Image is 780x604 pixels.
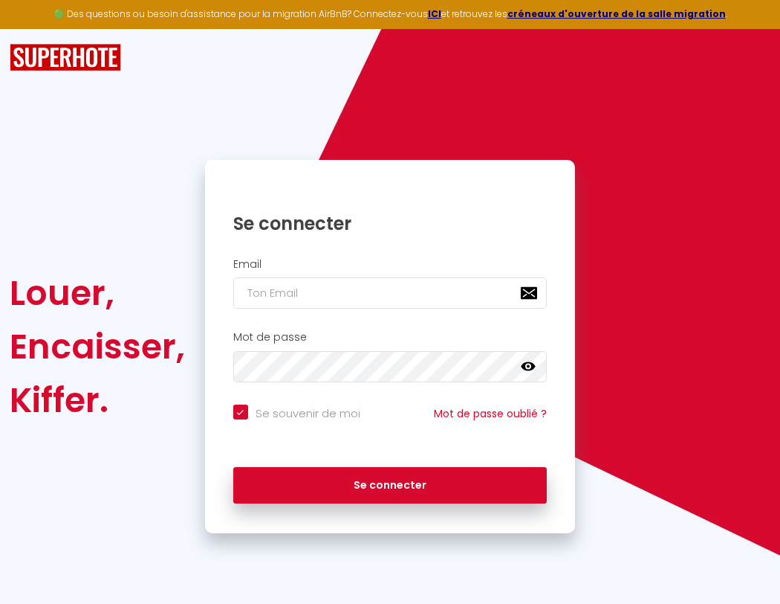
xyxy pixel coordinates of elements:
[428,7,441,20] a: ICI
[233,467,547,504] button: Se connecter
[507,7,726,20] a: créneaux d'ouverture de la salle migration
[10,266,185,320] div: Louer,
[10,320,185,373] div: Encaisser,
[233,277,547,309] input: Ton Email
[10,44,121,71] img: SuperHote logo
[233,212,547,235] h1: Se connecter
[233,258,547,271] h2: Email
[233,331,547,344] h2: Mot de passe
[10,373,185,427] div: Kiffer.
[434,406,547,421] a: Mot de passe oublié ?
